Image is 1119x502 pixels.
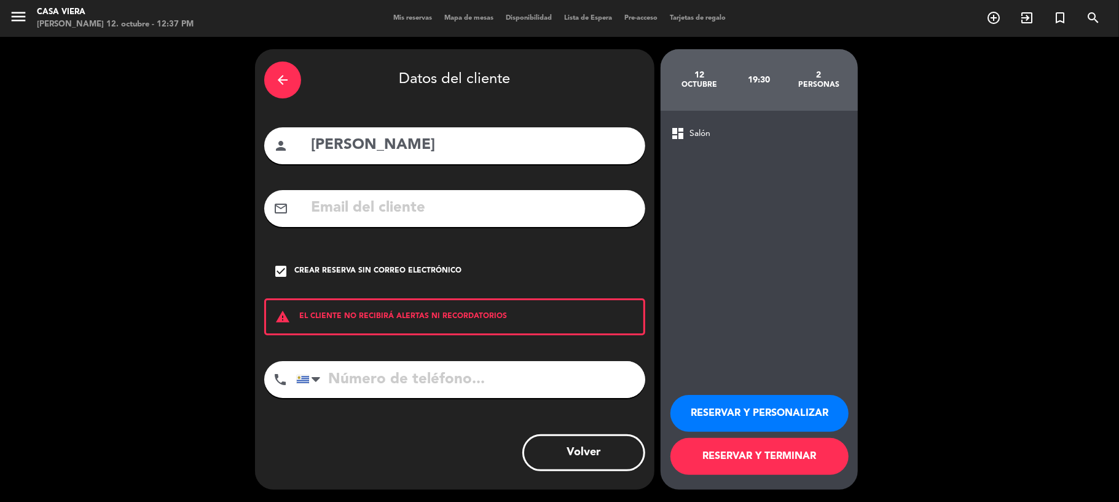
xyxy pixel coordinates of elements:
i: menu [9,7,28,26]
div: EL CLIENTE NO RECIBIRÁ ALERTAS NI RECORDATORIOS [264,298,645,335]
span: Tarjetas de regalo [664,15,732,22]
div: 2 [789,70,849,80]
div: Casa Viera [37,6,194,18]
div: Uruguay: +598 [297,362,325,397]
i: warning [266,309,299,324]
i: arrow_back [275,73,290,87]
div: 19:30 [729,58,789,102]
span: Mapa de mesas [438,15,500,22]
div: Datos del cliente [264,58,645,102]
span: Pre-acceso [618,15,664,22]
div: personas [789,80,849,90]
span: Mis reservas [387,15,438,22]
button: menu [9,7,28,30]
div: [PERSON_NAME] 12. octubre - 12:37 PM [37,18,194,31]
span: dashboard [670,126,685,141]
div: Crear reserva sin correo electrónico [294,265,461,277]
span: Disponibilidad [500,15,558,22]
button: Volver [522,434,645,471]
input: Email del cliente [310,196,636,221]
div: 12 [670,70,729,80]
i: exit_to_app [1019,10,1034,25]
div: octubre [670,80,729,90]
i: add_circle_outline [986,10,1001,25]
i: search [1086,10,1101,25]
i: turned_in_not [1053,10,1067,25]
button: RESERVAR Y PERSONALIZAR [670,395,849,432]
i: phone [273,372,288,387]
i: mail_outline [273,201,288,216]
span: Lista de Espera [558,15,618,22]
input: Nombre del cliente [310,133,636,158]
i: check_box [273,264,288,279]
input: Número de teléfono... [296,361,645,398]
span: Salón [689,127,710,141]
button: RESERVAR Y TERMINAR [670,438,849,475]
i: person [273,138,288,153]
